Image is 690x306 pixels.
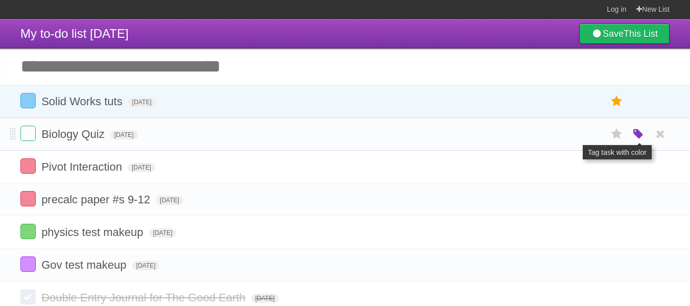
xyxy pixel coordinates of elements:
span: Biology Quiz [41,128,107,140]
label: Star task [607,93,627,110]
span: precalc paper #s 9-12 [41,193,153,206]
span: [DATE] [128,163,155,172]
label: Done [20,93,36,108]
label: Star task [607,126,627,143]
span: Double Entry Journal for The Good Earth [41,291,248,304]
span: Solid Works tuts [41,95,125,108]
label: Done [20,126,36,141]
span: My to-do list [DATE] [20,27,129,40]
span: [DATE] [251,294,279,303]
span: Pivot Interaction [41,160,125,173]
span: [DATE] [132,261,160,270]
span: [DATE] [110,130,138,139]
span: Gov test makeup [41,258,129,271]
label: Done [20,289,36,304]
span: [DATE] [128,98,156,107]
span: [DATE] [149,228,177,238]
label: Done [20,191,36,206]
label: Done [20,158,36,174]
b: This List [624,29,658,39]
span: [DATE] [156,196,183,205]
label: Done [20,224,36,239]
span: physics test makeup [41,226,146,239]
label: Done [20,256,36,272]
a: SaveThis List [579,23,670,44]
